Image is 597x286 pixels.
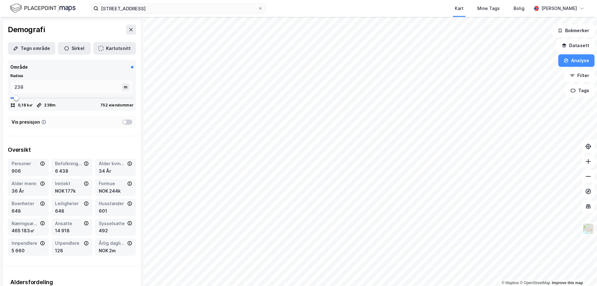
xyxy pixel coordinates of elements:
[477,5,500,12] div: Mine Tags
[55,167,88,175] div: 6 438
[12,220,39,227] div: Næringsareal
[565,84,594,97] button: Tags
[12,247,45,254] div: 5 660
[55,207,88,215] div: 648
[99,167,132,175] div: 34 År
[100,103,133,108] div: 752 eiendommer
[12,239,39,247] div: Innpendlere
[558,54,594,67] button: Analyse
[514,5,524,12] div: Bolig
[99,247,132,254] div: NOK 2m
[18,103,33,108] div: 0,18 k㎡
[10,279,133,286] div: Aldersfordeling
[8,25,45,35] div: Demografi
[12,187,45,195] div: 36 År
[455,5,464,12] div: Kart
[55,239,82,247] div: Utpendlere
[58,42,91,55] button: Sirkel
[12,167,45,175] div: 906
[556,39,594,52] button: Datasett
[520,281,550,285] a: OpenStreetMap
[44,103,55,108] div: 238 m
[12,160,39,167] div: Personer
[55,187,88,195] div: NOK 177k
[99,180,126,187] div: Formue
[55,227,88,234] div: 14 918
[122,83,129,91] div: m
[55,200,82,207] div: Leiligheter
[10,3,76,14] img: logo.f888ab2527a4732fd821a326f86c7f29.svg
[12,180,39,187] div: Alder menn
[10,73,133,78] div: Radius
[99,187,132,195] div: NOK 244k
[12,200,39,207] div: Boenheter
[55,220,82,227] div: Ansatte
[99,160,126,167] div: Alder kvinner
[10,63,28,71] div: Område
[582,223,594,235] img: Z
[93,42,136,55] button: Kartutsnitt
[541,5,577,12] div: [PERSON_NAME]
[564,69,594,82] button: Filter
[11,80,123,94] input: m
[12,118,40,126] div: Vis presisjon
[55,247,88,254] div: 128
[552,24,594,37] button: Bokmerker
[552,281,583,285] a: Improve this map
[8,42,55,55] button: Tegn område
[8,146,136,154] div: Oversikt
[55,180,82,187] div: Inntekt
[55,160,82,167] div: Befolkning dagtid
[566,256,597,286] iframe: Chat Widget
[12,227,45,234] div: 465 183㎡
[502,281,519,285] a: Mapbox
[12,207,45,215] div: 648
[98,4,258,13] input: Søk på adresse, matrikkel, gårdeiere, leietakere eller personer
